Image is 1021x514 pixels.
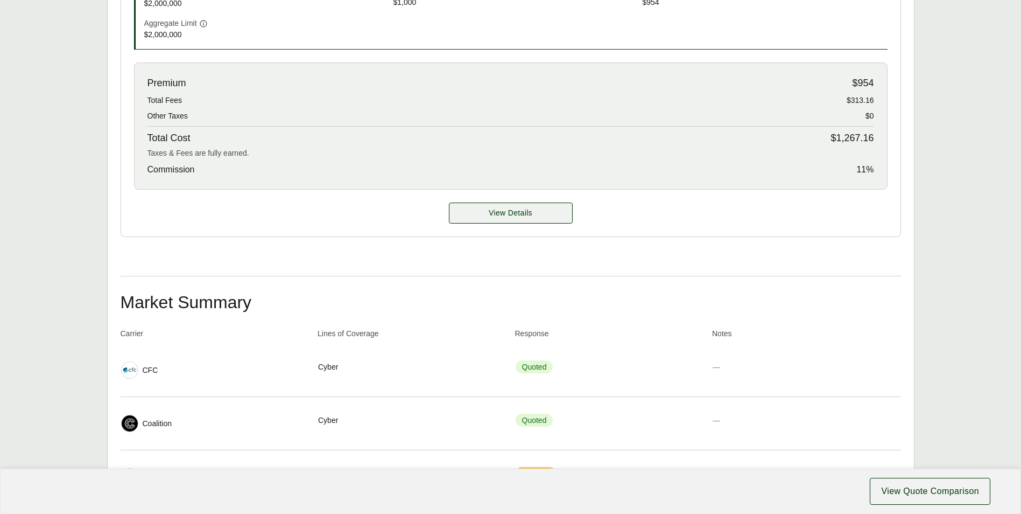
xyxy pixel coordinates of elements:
[847,95,874,106] span: $313.16
[147,131,191,145] span: Total Cost
[516,467,556,480] span: Pending
[852,76,874,91] span: $954
[144,29,389,40] span: $2,000,000
[122,415,138,432] img: Coalition logo
[449,203,573,224] a: Coalition details
[713,416,720,425] span: —
[318,415,338,426] span: Cyber
[121,294,901,311] h2: Market Summary
[147,110,188,122] span: Other Taxes
[147,76,186,91] span: Premium
[144,18,197,29] span: Aggregate Limit
[712,328,901,344] th: Notes
[489,207,532,219] span: View Details
[870,478,990,505] button: View Quote Comparison
[147,95,182,106] span: Total Fees
[143,418,172,429] span: Coalition
[449,203,573,224] button: View Details
[865,110,874,122] span: $0
[713,363,720,371] span: —
[122,362,138,378] img: CFC logo
[143,365,158,376] span: CFC
[515,328,704,344] th: Response
[881,485,979,498] span: View Quote Comparison
[856,163,874,176] span: 11 %
[147,148,874,159] div: Taxes & Fees are fully earned.
[318,328,506,344] th: Lines of Coverage
[516,414,553,427] span: Quoted
[318,468,338,480] span: Cyber
[121,328,309,344] th: Carrier
[830,131,874,145] span: $1,267.16
[318,362,338,373] span: Cyber
[516,360,553,373] span: Quoted
[147,163,195,176] span: Commission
